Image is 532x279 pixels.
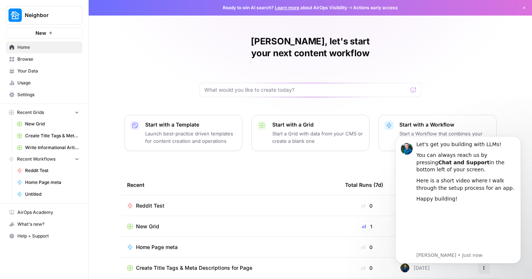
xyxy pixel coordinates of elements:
p: Start with a Grid [272,121,363,128]
button: Help + Support [6,230,82,242]
a: Home Page meta [127,243,333,251]
span: Recent Workflows [17,156,55,162]
div: Total Runs (7d) [345,175,383,195]
button: New [6,27,82,38]
span: AirOps Academy [17,209,79,216]
span: Write Informational Article [25,144,79,151]
div: What's new? [6,219,82,230]
input: What would you like to create today? [204,86,407,94]
a: Home [6,41,82,53]
button: What's new? [6,218,82,230]
span: New Grid [136,223,159,230]
span: New Grid [25,121,79,127]
a: Untitled [14,188,82,200]
span: Help + Support [17,233,79,239]
span: Reddit Test [136,202,164,209]
span: Home Page meta [25,179,79,186]
a: Browse [6,53,82,65]
span: Usage [17,80,79,86]
button: Start with a TemplateLaunch best-practice driven templates for content creation and operations [124,115,242,151]
a: AirOps Academy [6,206,82,218]
button: Recent Grids [6,107,82,118]
p: Message from Alex, sent Just now [32,127,131,134]
a: Learn more [275,5,299,10]
img: Neighbor Logo [8,9,22,22]
span: Neighbor [25,11,69,19]
a: Reddit Test [127,202,333,209]
span: Recent Grids [17,109,44,116]
button: Recent Workflows [6,154,82,165]
iframe: Intercom notifications message [384,125,532,275]
span: Ready to win AI search? about AirOps Visibility [223,4,347,11]
a: New Grid [127,223,333,230]
button: Start with a WorkflowStart a Workflow that combines your data, LLMs and human review [378,115,497,151]
span: Browse [17,56,79,63]
button: Workspace: Neighbor [6,6,82,24]
span: Actions early access [353,4,398,11]
h1: [PERSON_NAME], let's start your next content workflow [199,36,421,59]
a: Create Title Tags & Meta Descriptions for Page [14,130,82,142]
a: Home Page meta [14,177,82,188]
span: Settings [17,91,79,98]
p: Start with a Workflow [399,121,490,128]
span: Home Page meta [136,243,178,251]
a: Your Data [6,65,82,77]
div: 1 [345,223,389,230]
iframe: youtube [32,81,131,126]
p: Start a Grid with data from your CMS or create a blank one [272,130,363,145]
p: Launch best-practice driven templates for content creation and operations [145,130,236,145]
a: New Grid [14,118,82,130]
p: Start with a Template [145,121,236,128]
span: Create Title Tags & Meta Descriptions for Page [25,132,79,139]
div: Recent [127,175,333,195]
button: Start with a GridStart a Grid with data from your CMS or create a blank one [251,115,369,151]
a: Write Informational Article [14,142,82,154]
a: Create Title Tags & Meta Descriptions for Page [127,264,333,272]
span: Home [17,44,79,51]
span: New [35,29,46,37]
a: Reddit Test [14,165,82,177]
a: Settings [6,89,82,101]
div: 0 [345,264,389,272]
div: 0 [345,243,389,251]
span: Create Title Tags & Meta Descriptions for Page [136,264,252,272]
span: Reddit Test [25,167,79,174]
div: 0 [345,202,389,209]
span: Untitled [25,191,79,198]
span: Your Data [17,68,79,74]
a: Usage [6,77,82,89]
